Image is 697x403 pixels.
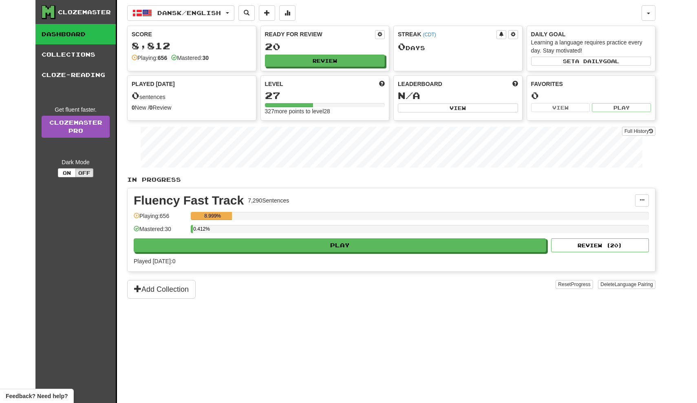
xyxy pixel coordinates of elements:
span: Score more points to level up [379,80,385,88]
button: Review [265,55,385,67]
button: Add sentence to collection [259,5,275,21]
button: Dansk/English [127,5,234,21]
button: Review (20) [551,238,649,252]
div: 27 [265,90,385,101]
button: View [531,103,590,112]
div: Streak [398,30,496,38]
div: Daily Goal [531,30,651,38]
div: Favorites [531,80,651,88]
span: Leaderboard [398,80,442,88]
div: New / Review [132,104,252,112]
div: 327 more points to level 28 [265,107,385,115]
button: On [58,168,76,177]
div: Playing: [132,54,167,62]
button: ResetProgress [556,280,593,289]
span: a daily [575,58,603,64]
span: Progress [571,282,591,287]
div: 7,290 Sentences [248,196,289,205]
div: 8,812 [132,41,252,51]
span: 0 [398,41,406,52]
strong: 30 [202,55,209,61]
div: Score [132,30,252,38]
div: 20 [265,42,385,52]
div: Dark Mode [42,158,110,166]
a: Dashboard [35,24,116,44]
button: Search sentences [238,5,255,21]
p: In Progress [127,176,655,184]
button: Play [134,238,546,252]
button: DeleteLanguage Pairing [598,280,655,289]
button: Seta dailygoal [531,57,651,66]
div: Mastered: [171,54,209,62]
div: Day s [398,42,518,52]
div: Fluency Fast Track [134,194,244,207]
span: This week in points, UTC [512,80,518,88]
button: Play [592,103,651,112]
span: 0 [132,90,139,101]
div: Mastered: 30 [134,225,187,238]
span: Dansk / English [157,9,221,16]
span: Played [DATE]: 0 [134,258,175,264]
button: Add Collection [127,280,196,299]
div: Clozemaster [58,8,111,16]
a: Cloze-Reading [35,65,116,85]
div: Ready for Review [265,30,375,38]
div: Playing: 656 [134,212,187,225]
div: Learning a language requires practice every day. Stay motivated! [531,38,651,55]
strong: 0 [132,104,135,111]
button: Off [75,168,93,177]
div: sentences [132,90,252,101]
div: 0 [531,90,651,101]
strong: 0 [150,104,153,111]
a: Collections [35,44,116,65]
button: Full History [622,127,655,136]
a: ClozemasterPro [42,116,110,138]
span: Language Pairing [615,282,653,287]
div: Get fluent faster. [42,106,110,114]
a: (CDT) [423,32,436,37]
button: View [398,104,518,112]
button: More stats [279,5,296,21]
span: Level [265,80,283,88]
span: Open feedback widget [6,392,68,400]
span: Played [DATE] [132,80,175,88]
div: 8.999% [193,212,232,220]
strong: 656 [158,55,167,61]
span: N/A [398,90,420,101]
